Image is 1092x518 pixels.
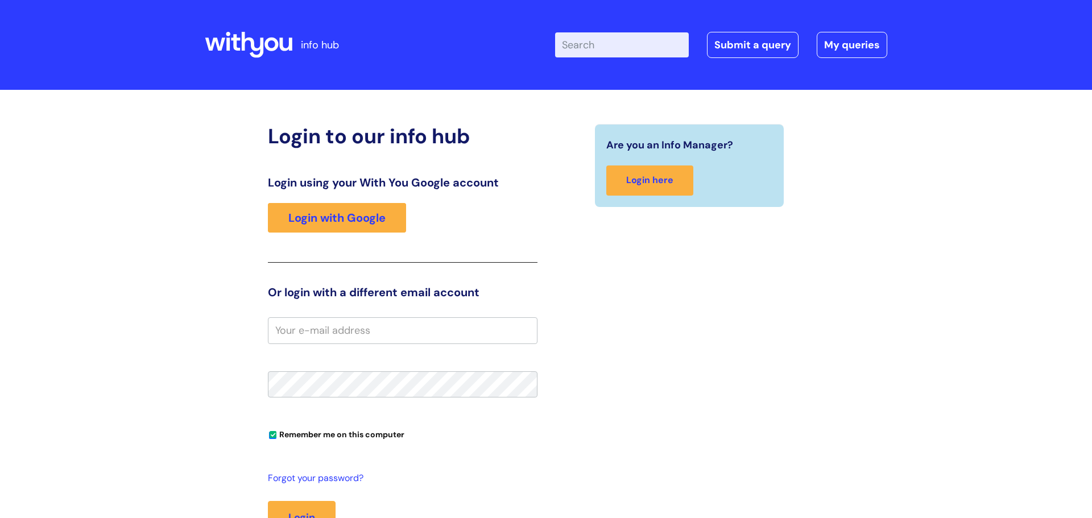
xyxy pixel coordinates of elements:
div: You can uncheck this option if you're logging in from a shared device [268,425,537,443]
h3: Or login with a different email account [268,285,537,299]
p: info hub [301,36,339,54]
input: Remember me on this computer [269,432,276,439]
span: Are you an Info Manager? [606,136,733,154]
a: Forgot your password? [268,470,532,487]
h2: Login to our info hub [268,124,537,148]
h3: Login using your With You Google account [268,176,537,189]
input: Search [555,32,689,57]
input: Your e-mail address [268,317,537,343]
a: Login here [606,165,693,196]
label: Remember me on this computer [268,427,404,440]
a: Submit a query [707,32,799,58]
a: Login with Google [268,203,406,233]
a: My queries [817,32,887,58]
